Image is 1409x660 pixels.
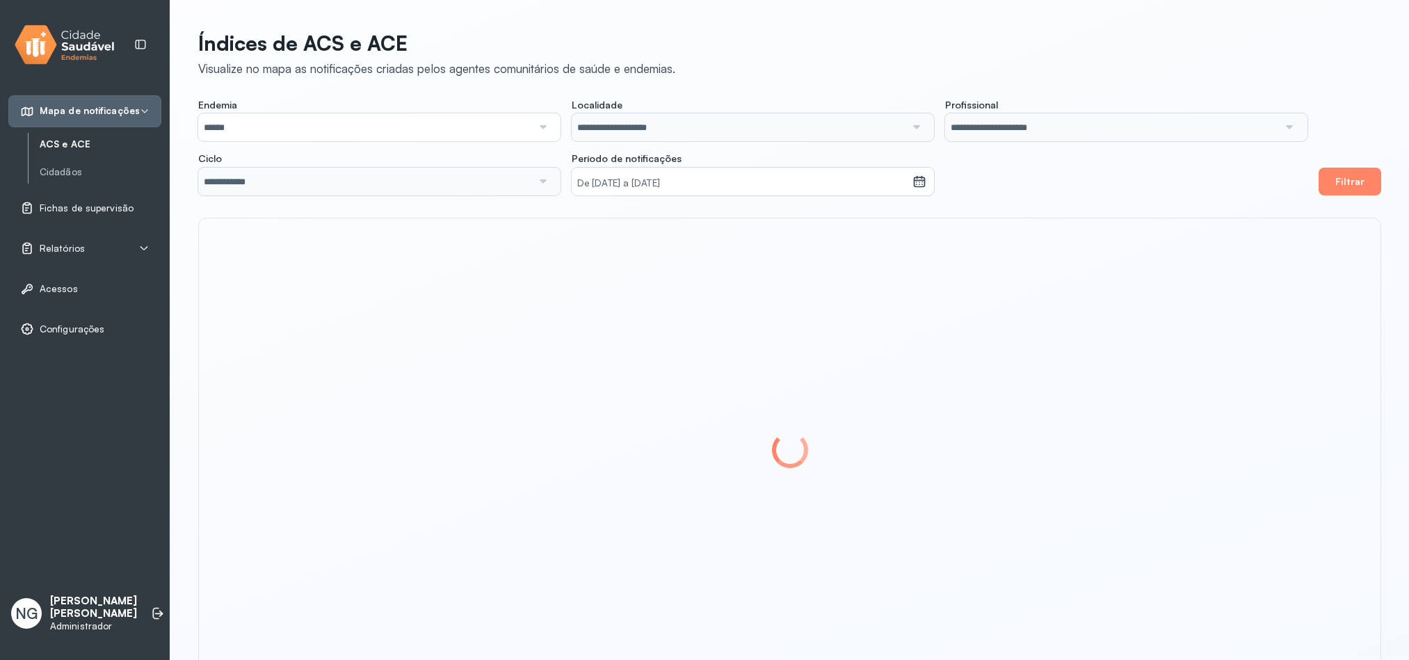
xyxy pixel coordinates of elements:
span: Mapa de notificações [40,105,140,117]
a: Cidadãos [40,166,161,178]
span: Relatórios [40,243,85,255]
div: Visualize no mapa as notificações criadas pelos agentes comunitários de saúde e endemias. [198,61,675,76]
small: De [DATE] a [DATE] [577,177,907,191]
span: Configurações [40,323,104,335]
span: Profissional [945,99,998,111]
p: Administrador [50,620,137,632]
a: Cidadãos [40,163,161,181]
a: Fichas de supervisão [20,201,150,215]
p: [PERSON_NAME] [PERSON_NAME] [50,595,137,621]
img: logo.svg [15,22,115,67]
a: ACS e ACE [40,138,161,150]
p: Índices de ACS e ACE [198,31,675,56]
a: Acessos [20,282,150,296]
span: NG [15,604,38,622]
span: Ciclo [198,152,222,165]
a: Configurações [20,322,150,336]
a: ACS e ACE [40,136,161,153]
span: Período de notificações [572,152,682,165]
span: Endemia [198,99,237,111]
span: Acessos [40,283,78,295]
span: Localidade [572,99,622,111]
span: Fichas de supervisão [40,202,134,214]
